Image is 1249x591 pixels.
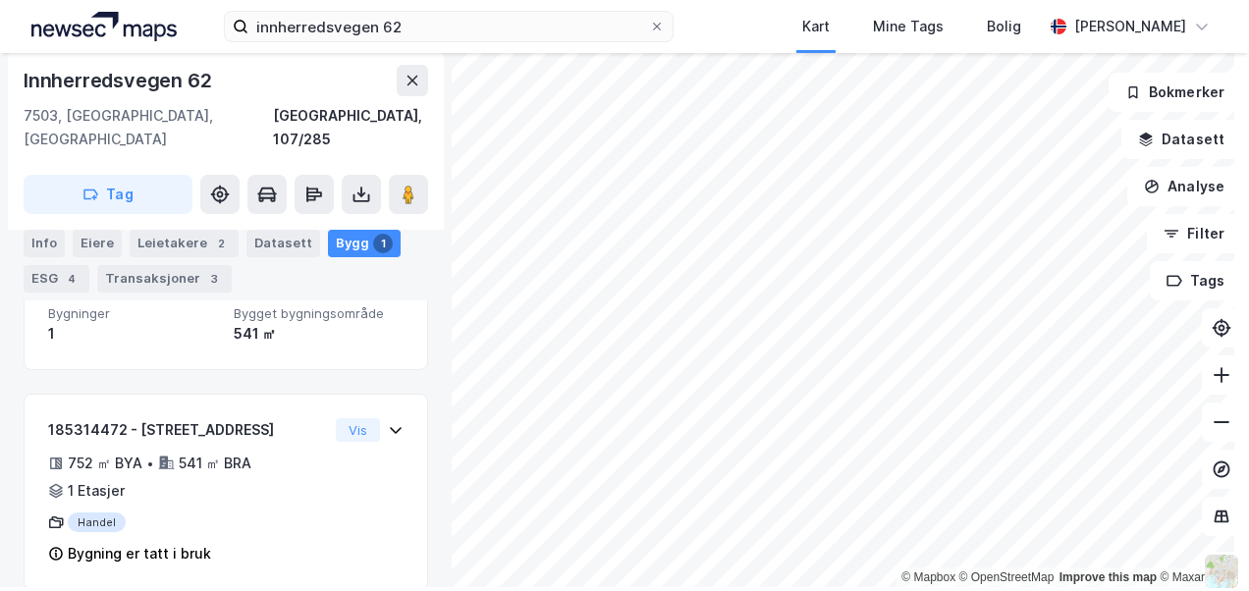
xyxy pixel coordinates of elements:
div: Datasett [246,230,320,257]
button: Datasett [1121,120,1241,159]
div: 185314472 - [STREET_ADDRESS] [48,418,328,442]
div: 2 [211,234,231,253]
div: Bolig [987,15,1021,38]
button: Tag [24,175,192,214]
iframe: Chat Widget [1151,497,1249,591]
a: OpenStreetMap [959,570,1055,584]
div: Mine Tags [873,15,944,38]
div: Transaksjoner [97,265,232,293]
div: 541 ㎡ BRA [179,452,251,475]
div: 752 ㎡ BYA [68,452,142,475]
div: ESG [24,265,89,293]
div: [PERSON_NAME] [1074,15,1186,38]
div: Info [24,230,65,257]
div: 541 ㎡ [234,322,404,346]
div: Innherredsvegen 62 [24,65,215,96]
div: [GEOGRAPHIC_DATA], 107/285 [273,104,428,151]
div: Bygg [328,230,401,257]
button: Vis [336,418,380,442]
span: Bygninger [48,305,218,322]
div: Kart [802,15,830,38]
div: • [146,456,154,471]
div: 3 [204,269,224,289]
div: Bygning er tatt i bruk [68,542,211,565]
button: Bokmerker [1109,73,1241,112]
button: Filter [1147,214,1241,253]
div: 1 [373,234,393,253]
div: 7503, [GEOGRAPHIC_DATA], [GEOGRAPHIC_DATA] [24,104,273,151]
div: Eiere [73,230,122,257]
a: Mapbox [901,570,955,584]
div: 4 [62,269,81,289]
button: Analyse [1127,167,1241,206]
a: Improve this map [1059,570,1157,584]
span: Bygget bygningsområde [234,305,404,322]
button: Tags [1150,261,1241,300]
img: logo.a4113a55bc3d86da70a041830d287a7e.svg [31,12,177,41]
input: Søk på adresse, matrikkel, gårdeiere, leietakere eller personer [248,12,648,41]
div: Leietakere [130,230,239,257]
div: 1 Etasjer [68,479,125,503]
div: 1 [48,322,218,346]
